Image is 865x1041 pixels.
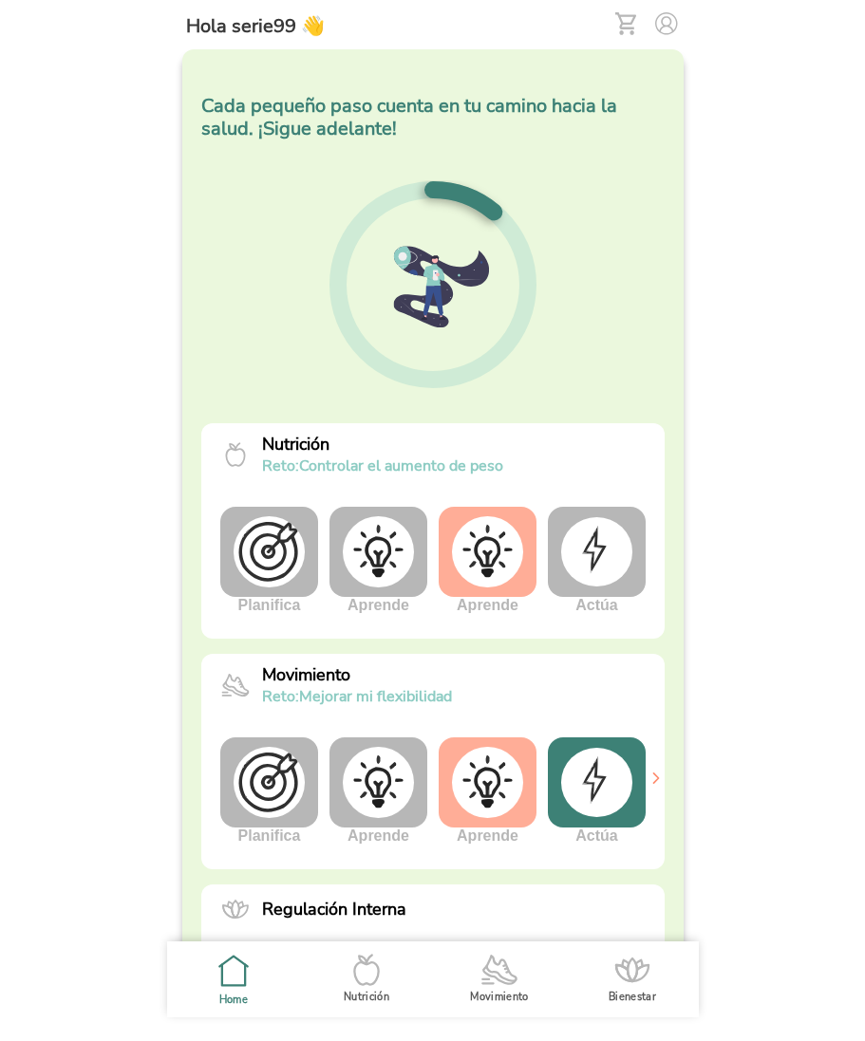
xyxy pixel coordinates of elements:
p: Movimiento [262,663,452,686]
div: Aprende [439,737,536,845]
span: reto: [262,686,299,707]
div: Planifica [220,507,318,614]
div: Aprende [329,507,427,614]
span: reto: [262,455,299,476]
h5: Hola serie99 👋 [186,15,325,38]
p: Nutrición [262,433,503,455]
ion-label: Nutrición [343,990,388,1004]
div: Actúa [548,737,646,845]
ion-label: Bienestar [608,990,655,1004]
h5: Cada pequeño paso cuenta en tu camino hacia la salud. ¡Sigue adelante! [201,95,665,140]
ion-label: Movimiento [470,990,529,1004]
p: Mejorar mi flexibilidad [262,686,452,707]
p: Controlar el aumento de peso [262,455,503,476]
div: Aprende [439,507,536,614]
div: Aprende [329,737,427,845]
p: Regulación Interna [262,898,406,920]
ion-label: Home [218,993,247,1007]
div: Actúa [548,507,646,614]
div: Planifica [220,737,318,845]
